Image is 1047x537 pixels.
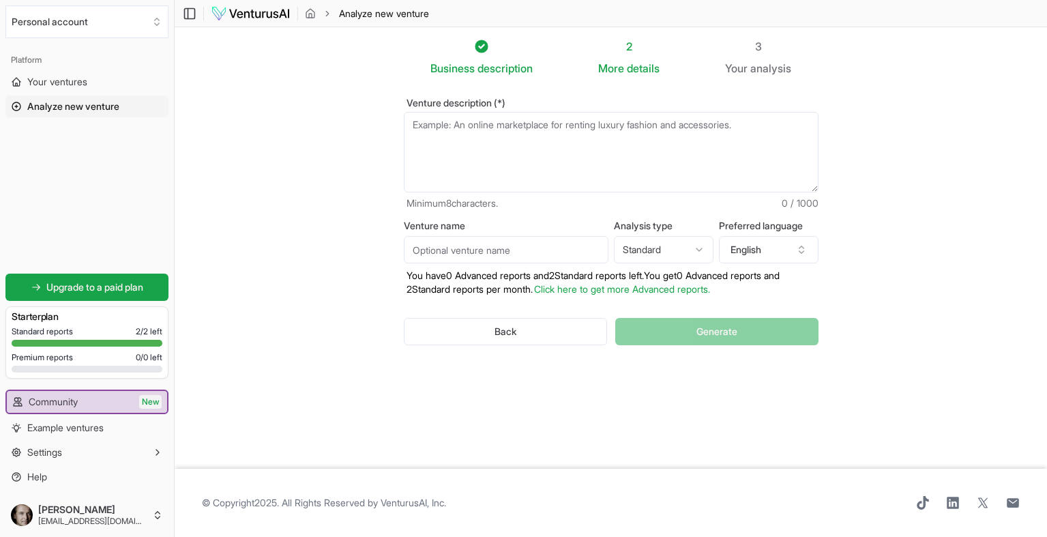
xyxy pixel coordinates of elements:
div: 2 [598,38,660,55]
span: New [139,395,162,409]
img: ACg8ocJoij6byHG0dBrj3OAcKoAdSo9WX7jaPYGZSYndsVv2VNQBiCXt=s96-c [11,504,33,526]
span: 2 / 2 left [136,326,162,337]
span: description [477,61,533,75]
a: Help [5,466,168,488]
a: Analyze new venture [5,96,168,117]
span: Community [29,395,78,409]
div: Platform [5,49,168,71]
span: [PERSON_NAME] [38,504,147,516]
span: Help [27,470,47,484]
div: 3 [725,38,791,55]
span: Premium reports [12,352,73,363]
span: details [627,61,660,75]
span: analysis [750,61,791,75]
span: Standard reports [12,326,73,337]
a: Upgrade to a paid plan [5,274,168,301]
span: Analyze new venture [339,7,429,20]
span: More [598,60,624,76]
button: Settings [5,441,168,463]
a: Click here to get more Advanced reports. [534,283,710,295]
label: Analysis type [614,221,713,231]
img: logo [211,5,291,22]
label: Venture name [404,221,608,231]
button: [PERSON_NAME][EMAIL_ADDRESS][DOMAIN_NAME] [5,499,168,532]
p: You have 0 Advanced reports and 2 Standard reports left. Y ou get 0 Advanced reports and 2 Standa... [404,269,819,296]
span: 0 / 1000 [782,197,819,210]
a: Example ventures [5,417,168,439]
label: Venture description (*) [404,98,819,108]
span: Analyze new venture [27,100,119,113]
a: VenturusAI, Inc [381,497,444,508]
span: Example ventures [27,421,104,435]
a: CommunityNew [7,391,167,413]
input: Optional venture name [404,236,608,263]
span: Settings [27,446,62,459]
span: [EMAIL_ADDRESS][DOMAIN_NAME] [38,516,147,527]
span: Minimum 8 characters. [407,197,498,210]
button: Back [404,318,608,345]
span: © Copyright 2025 . All Rights Reserved by . [202,496,446,510]
a: Your ventures [5,71,168,93]
span: Your ventures [27,75,87,89]
h3: Starter plan [12,310,162,323]
span: Your [725,60,748,76]
button: Select an organization [5,5,168,38]
span: 0 / 0 left [136,352,162,363]
nav: breadcrumb [305,7,429,20]
span: Upgrade to a paid plan [46,280,143,294]
label: Preferred language [719,221,819,231]
button: English [719,236,819,263]
span: Business [430,60,475,76]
